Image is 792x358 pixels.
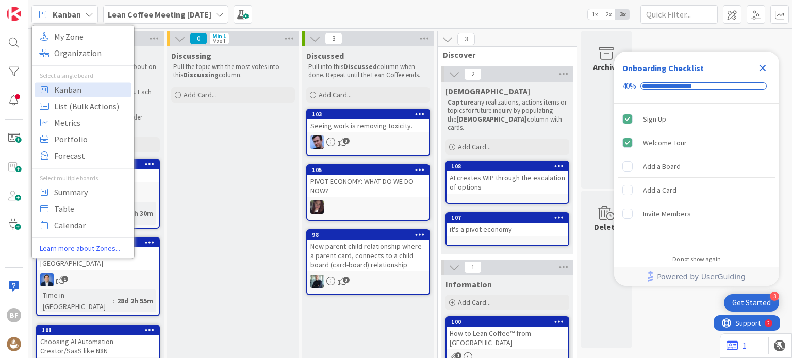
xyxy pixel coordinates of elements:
[61,276,68,282] span: 1
[7,337,21,351] img: avatar
[445,279,492,289] span: Information
[35,99,131,113] a: List (Bulk Actions)
[754,60,771,76] div: Close Checklist
[458,298,491,307] span: Add Card...
[643,184,676,196] div: Add a Card
[35,115,131,130] a: Metrics
[307,230,429,240] div: 98
[732,298,771,308] div: Get Started
[458,142,491,151] span: Add Card...
[32,174,134,183] div: Select multiple boards
[618,108,775,130] div: Sign Up is complete.
[308,63,428,80] p: Pull into this column when done. Repeat until the Lean Coffee ends.
[448,98,567,132] p: any realizations, actions items or topics for future inquiry by populating the column with cards.
[343,277,350,283] span: 3
[618,155,775,178] div: Add a Board is incomplete.
[307,275,429,288] div: BH
[7,308,21,322] div: BF
[307,200,429,214] div: TD
[343,62,377,71] strong: Discussed
[184,90,217,99] span: Add Card...
[614,52,779,286] div: Checklist Container
[310,135,324,149] img: JB
[32,71,134,80] div: Select a single board
[35,46,131,60] a: Organization
[37,326,159,335] div: 101
[464,68,482,80] span: 2
[445,86,530,96] span: Epiphany
[54,82,128,97] span: Kanban
[22,2,47,14] span: Support
[618,202,775,225] div: Invite Members is incomplete.
[54,184,128,200] span: Summary
[37,247,159,270] div: Adding AI agents in [GEOGRAPHIC_DATA]
[190,32,207,45] span: 0
[40,273,54,286] img: DP
[451,214,568,221] div: 107
[325,32,342,45] span: 3
[35,29,131,44] a: My Zone
[443,49,564,60] span: Discover
[35,82,131,97] a: Kanban
[319,90,352,99] span: Add Card...
[35,185,131,199] a: Summary
[343,138,350,144] span: 3
[622,62,704,74] div: Onboarding Checklist
[40,289,113,312] div: Time in [GEOGRAPHIC_DATA]
[447,171,568,194] div: AI creates WIP through the escalation of options
[447,327,568,349] div: How to Lean Coffee™ from [GEOGRAPHIC_DATA]
[593,61,620,73] div: Archive
[108,9,211,20] b: Lean Coffee Meeting [DATE]
[447,223,568,236] div: it's a pivot economy
[212,33,226,39] div: Min 1
[37,335,159,357] div: Choosing AI Automation Creator/SaaS like N8N
[614,104,779,248] div: Checklist items
[643,137,687,149] div: Welcome Tour
[183,71,219,79] strong: Discussing
[643,160,681,173] div: Add a Board
[643,208,691,220] div: Invite Members
[54,148,128,163] span: Forecast
[35,132,131,146] a: Portfolio
[312,231,429,238] div: 98
[307,110,429,132] div: 103Seeing work is removing toxicity.
[619,267,774,286] a: Powered by UserGuiding
[588,9,602,20] span: 1x
[53,8,81,21] span: Kanban
[464,261,482,274] span: 1
[32,243,134,254] a: Learn more about Zones...
[173,63,293,80] p: Pull the topic with the most votes into this column.
[42,327,159,334] div: 101
[307,135,429,149] div: JB
[307,165,429,197] div: 105PIVOT ECONOMY: WHAT DO WE DO NOW?
[614,267,779,286] div: Footer
[447,317,568,327] div: 100
[306,50,344,61] span: Discussed
[616,9,630,20] span: 3x
[54,29,128,44] span: My Zone
[35,148,131,163] a: Forecast
[724,294,779,312] div: Open Get Started checklist, remaining modules: 3
[447,213,568,236] div: 107it's a pivot economy
[657,270,746,283] span: Powered by UserGuiding
[310,275,324,288] img: BH
[643,113,666,125] div: Sign Up
[307,240,429,271] div: New parent-child relationship where a parent card, connects to a child board (card-board) relatio...
[618,131,775,154] div: Welcome Tour is complete.
[312,166,429,174] div: 105
[447,213,568,223] div: 107
[312,111,429,118] div: 103
[307,175,429,197] div: PIVOT ECONOMY: WHAT DO WE DO NOW?
[447,317,568,349] div: 100How to Lean Coffee™ from [GEOGRAPHIC_DATA]
[770,292,779,301] div: 3
[602,9,616,20] span: 2x
[7,7,21,21] img: Visit kanbanzone.com
[672,255,721,263] div: Do not show again
[456,115,527,124] strong: [DEMOGRAPHIC_DATA]
[622,81,636,91] div: 40%
[212,39,226,44] div: Max 1
[594,220,619,233] div: Delete
[640,5,718,24] input: Quick Filter...
[727,339,747,352] a: 1
[307,119,429,132] div: Seeing work is removing toxicity.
